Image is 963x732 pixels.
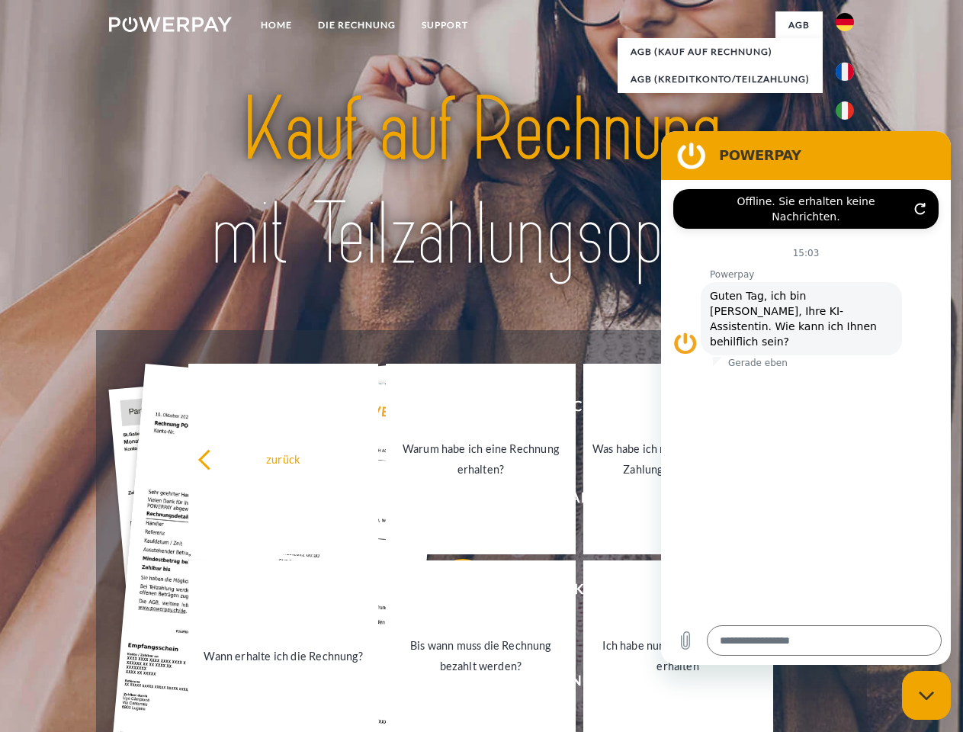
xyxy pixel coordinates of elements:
[618,66,823,93] a: AGB (Kreditkonto/Teilzahlung)
[109,17,232,32] img: logo-powerpay-white.svg
[836,13,854,31] img: de
[197,448,369,469] div: zurück
[836,101,854,120] img: it
[618,38,823,66] a: AGB (Kauf auf Rechnung)
[197,645,369,666] div: Wann erhalte ich die Rechnung?
[661,131,951,665] iframe: Messaging-Fenster
[395,438,567,480] div: Warum habe ich eine Rechnung erhalten?
[583,364,773,554] a: Was habe ich noch offen, ist meine Zahlung eingegangen?
[248,11,305,39] a: Home
[775,11,823,39] a: agb
[409,11,481,39] a: SUPPORT
[146,73,817,292] img: title-powerpay_de.svg
[902,671,951,720] iframe: Schaltfläche zum Öffnen des Messaging-Fensters; Konversation läuft
[305,11,409,39] a: DIE RECHNUNG
[836,63,854,81] img: fr
[592,438,764,480] div: Was habe ich noch offen, ist meine Zahlung eingegangen?
[395,635,567,676] div: Bis wann muss die Rechnung bezahlt werden?
[592,635,764,676] div: Ich habe nur eine Teillieferung erhalten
